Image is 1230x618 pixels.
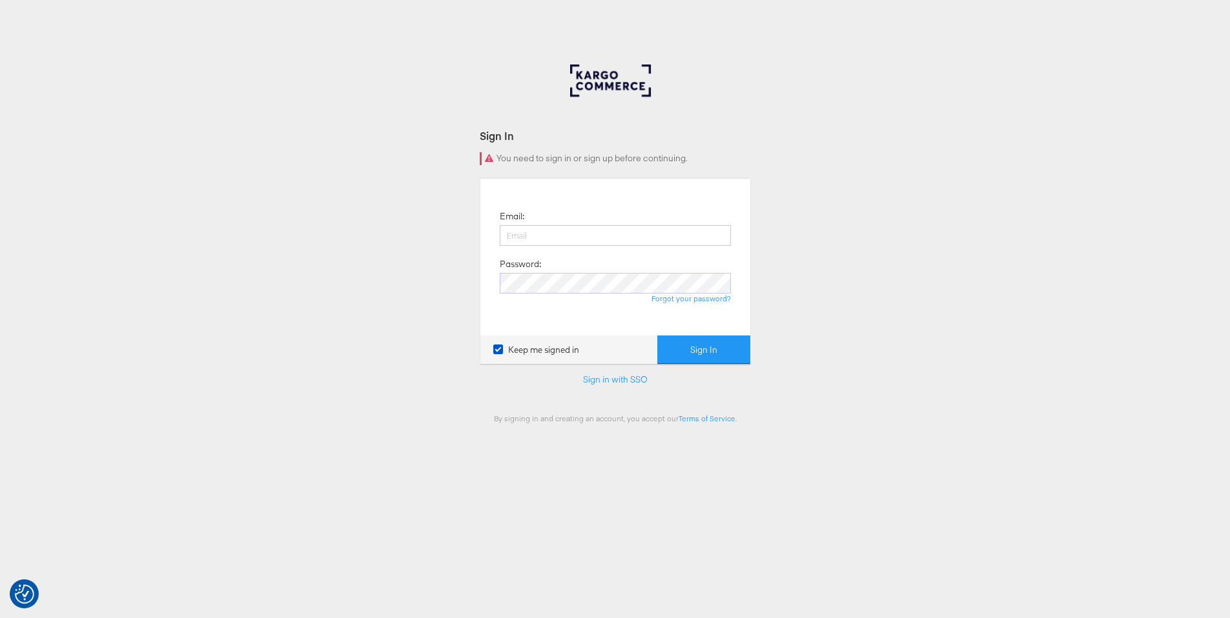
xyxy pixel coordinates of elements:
[500,210,524,223] label: Email:
[583,374,648,385] a: Sign in with SSO
[500,258,541,270] label: Password:
[500,225,731,246] input: Email
[480,152,751,165] div: You need to sign in or sign up before continuing.
[480,414,751,423] div: By signing in and creating an account, you accept our .
[15,584,34,604] img: Revisit consent button
[15,584,34,604] button: Consent Preferences
[480,128,751,143] div: Sign In
[679,414,735,423] a: Terms of Service
[657,335,750,364] button: Sign In
[493,344,579,356] label: Keep me signed in
[651,294,731,303] a: Forgot your password?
